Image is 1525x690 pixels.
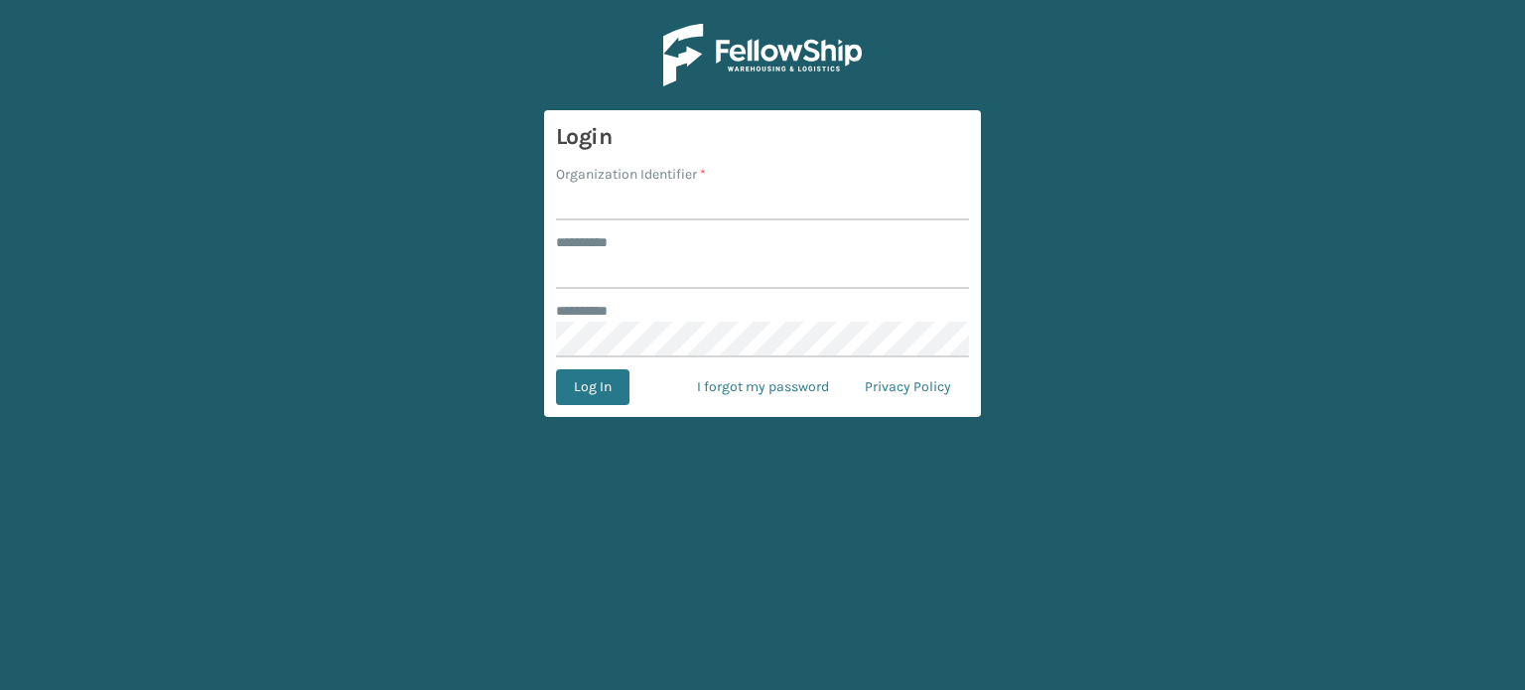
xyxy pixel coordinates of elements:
[556,369,629,405] button: Log In
[679,369,847,405] a: I forgot my password
[556,164,706,185] label: Organization Identifier
[663,24,862,86] img: Logo
[847,369,969,405] a: Privacy Policy
[556,122,969,152] h3: Login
